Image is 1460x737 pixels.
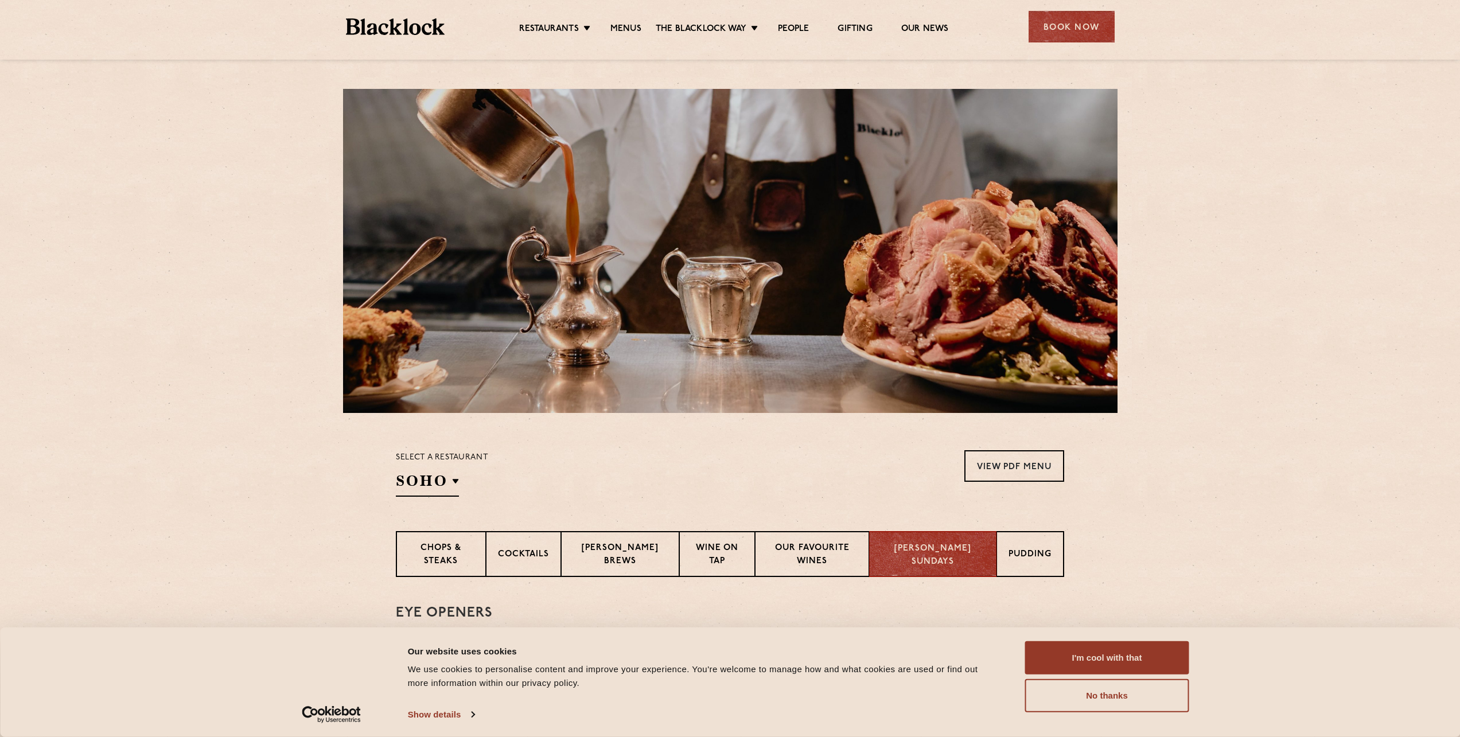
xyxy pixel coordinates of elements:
div: Our website uses cookies [408,644,999,658]
h2: SOHO [396,471,459,497]
p: Pudding [1009,548,1052,563]
p: Cocktails [498,548,549,563]
a: Restaurants [519,24,579,36]
a: Our News [901,24,949,36]
a: People [778,24,809,36]
p: Our favourite wines [767,542,858,569]
h3: Eye openers [396,606,1064,621]
img: BL_Textured_Logo-footer-cropped.svg [346,18,445,35]
a: Show details [408,706,474,723]
div: Book Now [1029,11,1115,42]
p: Select a restaurant [396,450,488,465]
div: We use cookies to personalise content and improve your experience. You're welcome to manage how a... [408,662,999,690]
a: Gifting [838,24,872,36]
p: [PERSON_NAME] Brews [573,542,667,569]
p: [PERSON_NAME] Sundays [881,543,984,568]
a: Menus [610,24,641,36]
a: Usercentrics Cookiebot - opens in a new window [281,706,381,723]
p: Wine on Tap [691,542,742,569]
p: Chops & Steaks [408,542,474,569]
button: I'm cool with that [1025,641,1189,674]
a: View PDF Menu [964,450,1064,482]
button: No thanks [1025,679,1189,712]
a: The Blacklock Way [656,24,746,36]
